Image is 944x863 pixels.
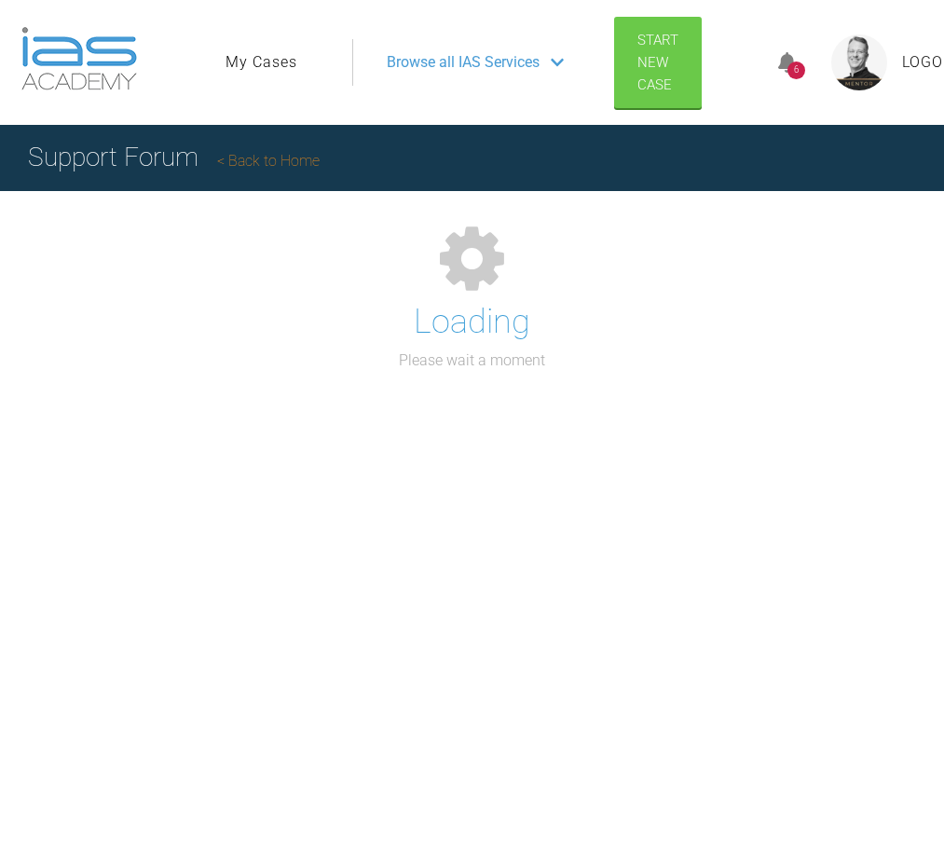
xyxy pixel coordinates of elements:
img: profile.png [831,34,887,90]
h1: Support Forum [28,137,320,179]
span: Browse all IAS Services [387,50,540,75]
a: My Cases [226,50,297,75]
a: Back to Home [217,152,320,170]
p: Please wait a moment [399,349,545,373]
a: Start New Case [614,17,702,108]
div: 6 [787,62,805,79]
h1: Loading [414,295,530,349]
img: logo-light.3e3ef733.png [21,27,137,90]
span: Start New Case [637,32,678,93]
